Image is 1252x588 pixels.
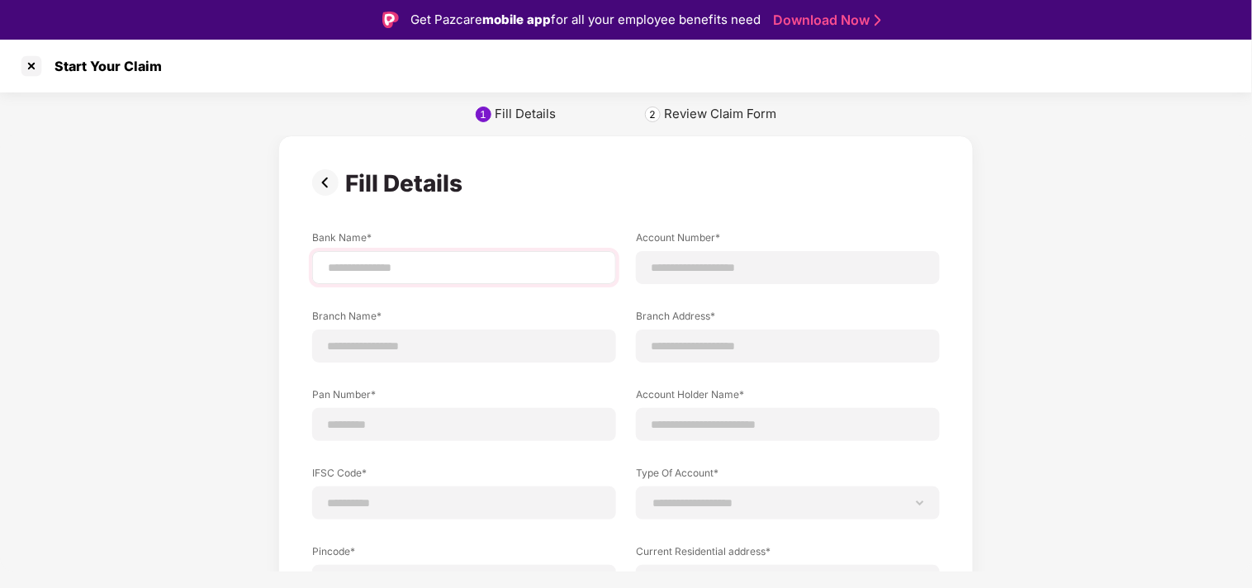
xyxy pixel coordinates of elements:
label: Pan Number* [312,387,616,408]
img: Stroke [875,12,881,29]
label: Bank Name* [312,230,616,251]
label: Pincode* [312,544,616,565]
div: Start Your Claim [45,58,162,74]
div: Review Claim Form [664,106,776,122]
div: Fill Details [495,106,556,122]
img: Logo [382,12,399,28]
label: Branch Address* [636,309,940,330]
label: Branch Name* [312,309,616,330]
label: Account Holder Name* [636,387,940,408]
a: Download Now [773,12,876,29]
img: svg+xml;base64,PHN2ZyBpZD0iUHJldi0zMngzMiIgeG1sbnM9Imh0dHA6Ly93d3cudzMub3JnLzIwMDAvc3ZnIiB3aWR0aD... [312,169,345,196]
strong: mobile app [482,12,551,27]
label: IFSC Code* [312,466,616,486]
label: Account Number* [636,230,940,251]
label: Current Residential address* [636,544,940,565]
div: 1 [481,108,487,121]
div: 2 [650,108,657,121]
label: Type Of Account* [636,466,940,486]
div: Fill Details [345,169,469,197]
div: Get Pazcare for all your employee benefits need [410,10,761,30]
